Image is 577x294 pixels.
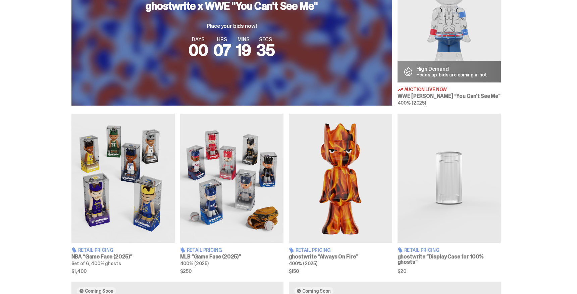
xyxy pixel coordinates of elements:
a: Game Face (2025) Retail Pricing [71,114,175,273]
span: MINS [236,37,251,42]
span: HRS [213,37,231,42]
h3: MLB “Game Face (2025)” [180,254,283,259]
a: Always On Fire Retail Pricing [289,114,392,273]
span: $20 [398,269,501,274]
span: 400% (2025) [289,260,317,267]
span: 35 [256,40,275,61]
p: Heads up: bids are coming in hot [416,72,487,77]
span: Auction Live Now [404,87,447,92]
span: Set of 6, 400% ghosts [71,260,121,267]
span: $250 [180,269,283,274]
span: Coming Soon [85,288,113,294]
img: Game Face (2025) [180,114,283,243]
span: Retail Pricing [78,248,113,252]
span: 19 [236,40,251,61]
span: Retail Pricing [187,248,222,252]
span: SECS [256,37,275,42]
span: 400% (2025) [180,260,209,267]
img: Game Face (2025) [71,114,175,243]
p: High Demand [416,66,487,72]
span: DAYS [189,37,208,42]
span: Coming Soon [302,288,331,294]
span: $1,400 [71,269,175,274]
h3: ghostwrite x WWE "You Can't See Me" [146,1,318,11]
h3: ghostwrite “Display Case for 100% ghosts” [398,254,501,265]
img: Display Case for 100% ghosts [398,114,501,243]
p: Place your bids now! [146,23,318,29]
span: Retail Pricing [296,248,331,252]
span: 07 [213,40,231,61]
a: Game Face (2025) Retail Pricing [180,114,283,273]
span: 400% (2025) [398,100,426,106]
a: Display Case for 100% ghosts Retail Pricing [398,114,501,273]
span: Retail Pricing [404,248,439,252]
img: Always On Fire [289,114,392,243]
span: 00 [189,40,208,61]
h3: ghostwrite “Always On Fire” [289,254,392,259]
span: $150 [289,269,392,274]
h3: NBA “Game Face (2025)” [71,254,175,259]
h3: WWE [PERSON_NAME] “You Can't See Me” [398,94,501,99]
